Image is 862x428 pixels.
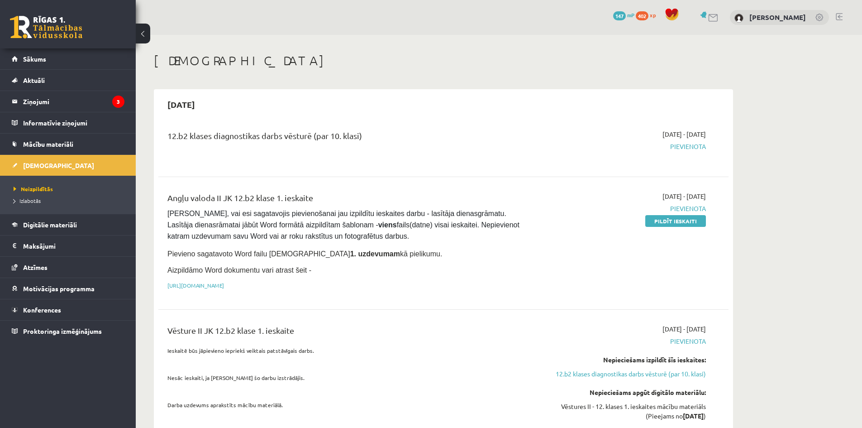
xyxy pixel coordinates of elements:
[12,70,124,91] a: Aktuāli
[14,197,127,205] a: Izlabotās
[167,192,522,208] div: Angļu valoda II JK 12.b2 klase 1. ieskaite
[154,53,733,68] h1: [DEMOGRAPHIC_DATA]
[167,210,521,240] span: [PERSON_NAME], vai esi sagatavojis pievienošanai jau izpildītu ieskaites darbu - lasītāja dienasg...
[23,327,102,335] span: Proktoringa izmēģinājums
[12,112,124,133] a: Informatīvie ziņojumi
[662,130,706,139] span: [DATE] - [DATE]
[613,11,634,19] a: 147 mP
[662,324,706,334] span: [DATE] - [DATE]
[378,221,397,229] strong: viens
[12,257,124,278] a: Atzīmes
[167,130,522,146] div: 12.b2 klases diagnostikas darbs vēsturē (par 10. klasi)
[23,112,124,133] legend: Informatīvie ziņojumi
[636,11,648,20] span: 402
[613,11,626,20] span: 147
[167,401,522,409] p: Darba uzdevums aprakstīts mācību materiālā.
[23,263,48,271] span: Atzīmes
[23,236,124,256] legend: Maksājumi
[734,14,743,23] img: Roberts Lagodskis
[23,306,61,314] span: Konferences
[167,346,522,355] p: Ieskaitē būs jāpievieno iepriekš veiktais patstāvīgais darbs.
[535,204,706,213] span: Pievienota
[12,236,124,256] a: Maksājumi
[167,250,442,258] span: Pievieno sagatavoto Word failu [DEMOGRAPHIC_DATA] kā pielikumu.
[749,13,806,22] a: [PERSON_NAME]
[23,55,46,63] span: Sākums
[12,214,124,235] a: Digitālie materiāli
[14,185,127,193] a: Neizpildītās
[10,16,82,38] a: Rīgas 1. Tālmācības vidusskola
[12,134,124,154] a: Mācību materiāli
[167,266,311,274] span: Aizpildāmo Word dokumentu vari atrast šeit -
[23,140,73,148] span: Mācību materiāli
[627,11,634,19] span: mP
[12,91,124,112] a: Ziņojumi3
[535,388,706,397] div: Nepieciešams apgūt digitālo materiālu:
[23,221,77,229] span: Digitālie materiāli
[12,278,124,299] a: Motivācijas programma
[12,48,124,69] a: Sākums
[12,299,124,320] a: Konferences
[23,161,94,169] span: [DEMOGRAPHIC_DATA]
[12,321,124,341] a: Proktoringa izmēģinājums
[683,412,704,420] strong: [DATE]
[535,142,706,151] span: Pievienota
[167,282,224,289] a: [URL][DOMAIN_NAME]
[167,374,522,382] p: Nesāc ieskaiti, ja [PERSON_NAME] šo darbu izstrādājis.
[645,215,706,227] a: Pildīt ieskaiti
[23,76,45,84] span: Aktuāli
[535,355,706,365] div: Nepieciešams izpildīt šīs ieskaites:
[14,185,53,192] span: Neizpildītās
[662,192,706,201] span: [DATE] - [DATE]
[23,284,95,293] span: Motivācijas programma
[14,197,41,204] span: Izlabotās
[350,250,400,258] strong: 1. uzdevumam
[636,11,660,19] a: 402 xp
[158,94,204,115] h2: [DATE]
[650,11,656,19] span: xp
[535,369,706,379] a: 12.b2 klases diagnostikas darbs vēsturē (par 10. klasi)
[12,155,124,176] a: [DEMOGRAPHIC_DATA]
[535,337,706,346] span: Pievienota
[112,96,124,108] i: 3
[535,402,706,421] div: Vēstures II - 12. klases 1. ieskaites mācību materiāls (Pieejams no )
[167,324,522,341] div: Vēsture II JK 12.b2 klase 1. ieskaite
[23,91,124,112] legend: Ziņojumi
